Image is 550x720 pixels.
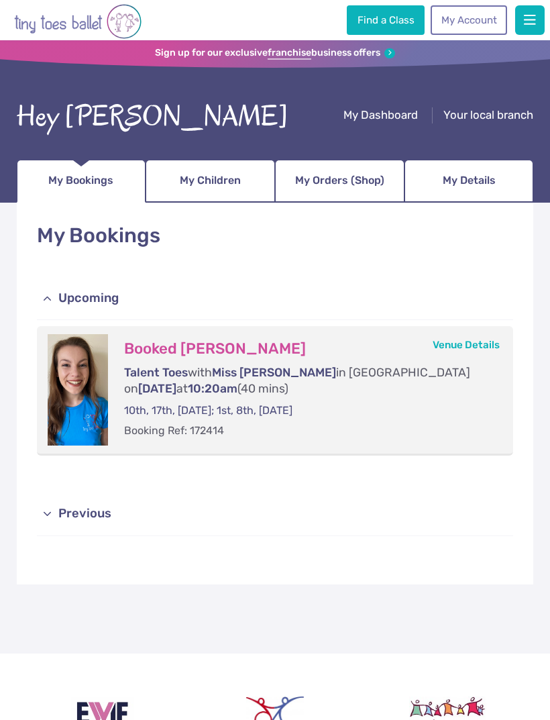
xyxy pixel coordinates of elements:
span: Miss [PERSON_NAME] [212,366,336,379]
div: Hey [PERSON_NAME] [17,96,288,138]
span: My Dashboard [343,108,418,121]
a: Sign up for our exclusivefranchisebusiness offers [155,47,395,60]
a: Venue Details [433,339,500,351]
h1: My Bookings [37,221,512,250]
span: Talent Toes [124,366,188,379]
span: My Bookings [48,170,113,191]
a: My Details [404,160,534,203]
a: My Bookings [17,160,146,203]
strong: franchise [268,47,311,60]
img: tiny toes ballet [14,3,142,40]
h3: Booked [PERSON_NAME] [124,340,486,358]
a: Your local branch [443,108,533,125]
a: My Orders (Shop) [275,160,404,203]
span: 10:20am [188,382,237,395]
a: My Account [431,5,507,35]
a: Find a Class [347,5,425,35]
p: with in [GEOGRAPHIC_DATA] on at (40 mins) [124,364,486,397]
a: My Children [146,160,275,203]
a: Previous [37,493,512,536]
p: 10th, 17th, [DATE]; 1st, 8th, [DATE] [124,403,486,418]
p: Booking Ref: 172414 [124,423,486,438]
a: Upcoming [37,277,512,320]
span: My Details [443,170,496,191]
a: My Dashboard [343,108,418,125]
span: My Children [180,170,241,191]
span: [DATE] [138,382,176,395]
span: My Orders (Shop) [295,170,384,191]
span: Your local branch [443,108,533,121]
